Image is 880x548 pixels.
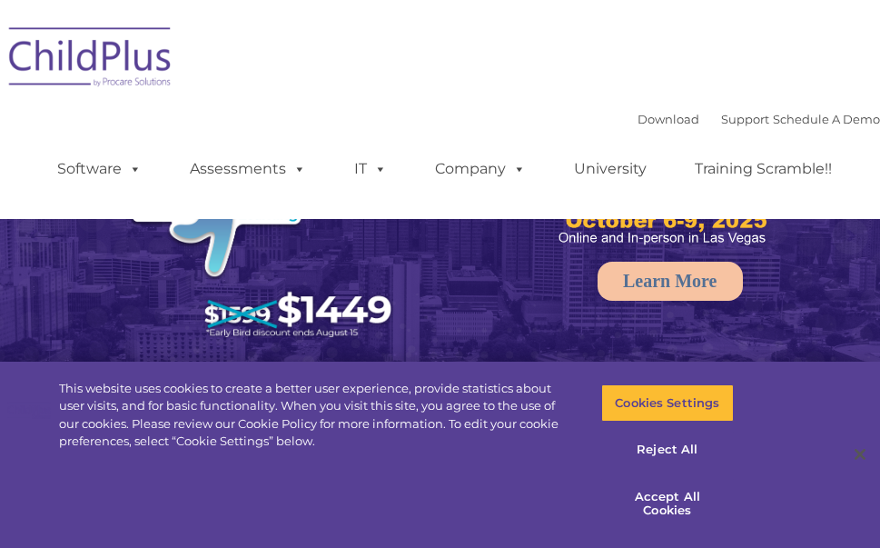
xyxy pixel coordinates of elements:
button: Cookies Settings [601,384,733,423]
button: Accept All Cookies [601,478,733,530]
a: Schedule A Demo [773,112,880,126]
a: Company [417,151,544,187]
a: Software [39,151,160,187]
a: IT [336,151,405,187]
a: University [556,151,665,187]
font: | [638,112,880,126]
a: Training Scramble!! [677,151,850,187]
a: Download [638,112,699,126]
div: This website uses cookies to create a better user experience, provide statistics about user visit... [59,380,575,451]
button: Reject All [601,431,733,469]
a: Support [721,112,769,126]
a: Assessments [172,151,324,187]
button: Close [840,434,880,474]
a: Learn More [598,262,743,301]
